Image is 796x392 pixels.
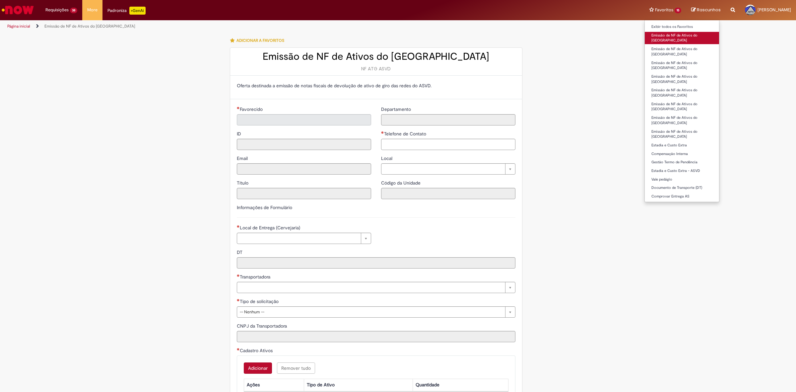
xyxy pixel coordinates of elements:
[240,106,264,112] span: Necessários - Favorecido
[381,114,515,125] input: Departamento
[237,82,515,89] p: Oferta destinada a emissão de notas fiscais de devolução de ativo de giro das redes do ASVD.
[645,59,719,72] a: Emissão de NF de Ativos do [GEOGRAPHIC_DATA]
[237,131,242,137] span: Somente leitura - ID
[645,23,719,31] a: Exibir todos os Favoritos
[381,180,422,186] span: Somente leitura - Código da Unidade
[237,282,515,293] a: Limpar campo Transportadora
[691,7,721,13] a: Rascunhos
[381,163,515,175] a: Limpar campo Local
[240,348,274,353] span: Cadastro Ativos
[381,139,515,150] input: Telefone de Contato
[381,180,422,186] label: Somente leitura - Código da Unidade
[381,131,384,134] span: Obrigatório Preenchido
[645,159,719,166] a: Gestão Termo de Pendência
[645,184,719,192] a: Documento de Transporte (DT)
[7,24,30,29] a: Página inicial
[87,7,98,13] span: More
[237,130,242,137] label: Somente leitura - ID
[5,20,526,33] ul: Trilhas de página
[381,188,515,199] input: Código da Unidade
[384,131,428,137] span: Telefone de Contato
[237,139,371,150] input: ID
[240,225,301,231] span: Necessários - Local de Entrega (Cervejaria)
[237,114,371,125] a: Limpar campo Favorecido
[237,274,240,277] span: Necessários
[381,155,394,161] span: Local
[645,114,719,126] a: Emissão de NF de Ativos do [GEOGRAPHIC_DATA]
[237,233,371,244] a: Limpar campo Local de Entrega (Cervejaria)
[645,193,719,200] a: Comprovar Entrega AS
[645,45,719,58] a: Emissão de NF de Ativos do [GEOGRAPHIC_DATA]
[237,180,250,186] span: Somente leitura - Título
[237,249,244,255] span: Somente leitura - DT
[240,274,272,280] span: Necessários - Transportadora
[304,379,413,391] th: Tipo de Ativo
[107,7,146,15] div: Padroniza
[381,106,412,113] label: Somente leitura - Departamento
[645,32,719,44] a: Emissão de NF de Ativos do [GEOGRAPHIC_DATA]
[129,7,146,15] p: +GenAi
[645,87,719,99] a: Emissão de NF de Ativos do [GEOGRAPHIC_DATA]
[645,150,719,158] a: Compensação Interna
[236,38,284,43] span: Adicionar a Favoritos
[675,8,681,13] span: 15
[237,51,515,62] h2: Emissão de NF de Ativos do [GEOGRAPHIC_DATA]
[237,163,371,175] input: Email
[645,142,719,149] a: Estadia e Custo Extra
[237,65,515,72] div: NF ATG ASVD
[237,180,250,186] label: Somente leitura - Título
[237,331,515,342] input: CNPJ da Transportadora
[697,7,721,13] span: Rascunhos
[413,379,508,391] th: Quantidade
[644,20,719,202] ul: Favoritos
[237,225,240,228] span: Necessários
[237,257,515,269] input: DT
[45,7,69,13] span: Requisições
[240,307,502,317] span: -- Nenhum --
[44,24,135,29] a: Emissão de NF de Ativos do [GEOGRAPHIC_DATA]
[244,362,272,374] button: Add a row for Cadastro Ativos
[645,73,719,85] a: Emissão de NF de Ativos do [GEOGRAPHIC_DATA]
[237,323,288,329] span: Somente leitura - CNPJ da Transportadora
[237,155,249,162] label: Somente leitura - Email
[244,379,304,391] th: Ações
[645,101,719,113] a: Emissão de NF de Ativos do [GEOGRAPHIC_DATA]
[1,3,35,17] img: ServiceNow
[758,7,791,13] span: [PERSON_NAME]
[655,7,673,13] span: Favoritos
[645,176,719,183] a: Vale pedágio
[645,167,719,175] a: Estadia e Custo Extra - ASVD
[230,34,288,47] button: Adicionar a Favoritos
[70,8,77,13] span: 38
[237,188,371,199] input: Título
[237,106,264,113] label: Somente leitura - Necessários - Favorecido
[237,204,292,210] label: Informações de Formulário
[645,128,719,140] a: Emissão de NF de Ativos do [GEOGRAPHIC_DATA]
[237,107,240,109] span: Necessários
[240,298,280,304] span: Tipo de solicitação
[237,348,240,351] span: Necessários
[237,299,240,301] span: Necessários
